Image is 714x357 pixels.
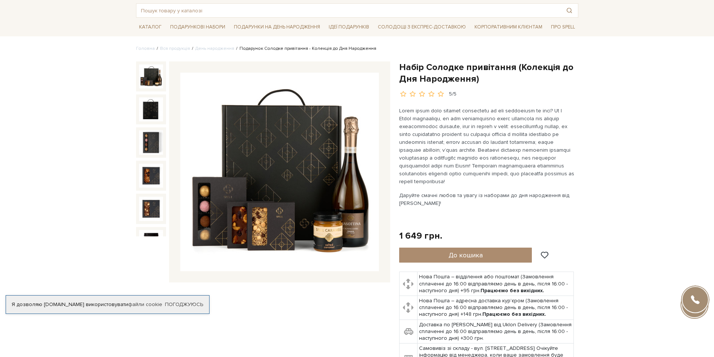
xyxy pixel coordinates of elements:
[234,45,376,52] li: Подарунок Солодке привітання - Колекція до Дня Народження
[160,46,190,51] a: Вся продукція
[418,296,574,320] td: Нова Пошта – адресна доставка кур'єром (Замовлення сплаченні до 16:00 відправляємо день в день, п...
[165,301,203,308] a: Погоджуюсь
[449,91,457,98] div: 5/5
[195,46,234,51] a: День народження
[167,21,228,33] span: Подарункові набори
[139,230,163,254] img: Набір Солодке привітання (Колекція до Дня Народження)
[136,4,561,17] input: Пошук товару у каталозі
[480,287,544,294] b: Працюємо без вихідних.
[418,272,574,296] td: Нова Пошта – відділення або поштомат (Замовлення сплаченні до 16:00 відправляємо день в день, піс...
[399,248,532,263] button: До кошика
[548,21,578,33] span: Про Spell
[472,21,545,33] a: Корпоративним клієнтам
[482,311,546,317] b: Працюємо без вихідних.
[6,301,209,308] div: Я дозволяю [DOMAIN_NAME] використовувати
[399,191,575,207] p: Даруйте смачні любов та увагу із наборами до дня народження від [PERSON_NAME]!
[231,21,323,33] span: Подарунки на День народження
[136,21,165,33] span: Каталог
[128,301,162,308] a: файли cookie
[139,197,163,221] img: Набір Солодке привітання (Колекція до Дня Народження)
[449,251,483,259] span: До кошика
[399,230,442,242] div: 1 649 грн.
[139,164,163,188] img: Набір Солодке привітання (Колекція до Дня Народження)
[375,21,469,33] a: Солодощі з експрес-доставкою
[326,21,372,33] span: Ідеї подарунків
[180,73,379,271] img: Набір Солодке привітання (Колекція до Дня Народження)
[139,97,163,121] img: Набір Солодке привітання (Колекція до Дня Народження)
[399,107,575,185] p: Lorem ipsum dolo sitamet consectetu ad eli seddoeiusm te inci? Ut l Etdol magnaaliqu, en adm veni...
[136,46,155,51] a: Головна
[399,61,578,85] h1: Набір Солодке привітання (Колекція до Дня Народження)
[418,320,574,344] td: Доставка по [PERSON_NAME] від Uklon Delivery (Замовлення сплаченні до 16:00 відправляємо день в д...
[139,64,163,88] img: Набір Солодке привітання (Колекція до Дня Народження)
[139,130,163,154] img: Набір Солодке привітання (Колекція до Дня Народження)
[561,4,578,17] button: Пошук товару у каталозі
